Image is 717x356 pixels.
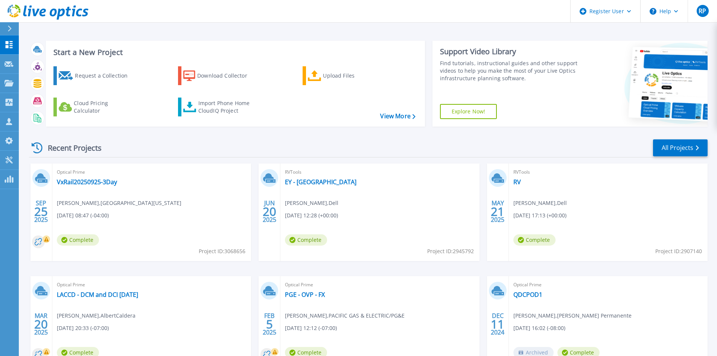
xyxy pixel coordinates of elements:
[57,199,181,207] span: [PERSON_NAME] , [GEOGRAPHIC_DATA][US_STATE]
[53,48,415,57] h3: Start a New Project
[513,312,632,320] span: [PERSON_NAME] , [PERSON_NAME] Permanente
[34,310,48,338] div: MAR 2025
[513,211,566,220] span: [DATE] 17:13 (+00:00)
[285,324,337,332] span: [DATE] 12:12 (-07:00)
[440,104,497,119] a: Explore Now!
[491,321,504,327] span: 11
[199,247,245,255] span: Project ID: 3068656
[285,168,475,176] span: RVTools
[285,211,338,220] span: [DATE] 12:28 (+00:00)
[197,68,257,83] div: Download Collector
[513,234,556,246] span: Complete
[699,8,706,14] span: RP
[285,281,475,289] span: Optical Prime
[285,312,405,320] span: [PERSON_NAME] , PACIFIC GAS & ELECTRIC/PG&E
[57,168,247,176] span: Optical Prime
[323,68,383,83] div: Upload Files
[380,113,415,120] a: View More
[513,281,703,289] span: Optical Prime
[285,291,325,298] a: PGE - OVP - FX
[34,321,48,327] span: 20
[440,47,580,57] div: Support Video Library
[53,98,137,116] a: Cloud Pricing Calculator
[262,198,277,225] div: JUN 2025
[513,168,703,176] span: RVTools
[513,199,567,207] span: [PERSON_NAME] , Dell
[75,68,135,83] div: Request a Collection
[57,312,135,320] span: [PERSON_NAME] , AlbertCaldera
[513,291,542,298] a: QDCPOD1
[655,247,702,255] span: Project ID: 2907140
[285,199,338,207] span: [PERSON_NAME] , Dell
[57,178,117,186] a: VxRail20250925-3Day
[513,324,565,332] span: [DATE] 16:02 (-08:00)
[285,234,327,246] span: Complete
[427,247,474,255] span: Project ID: 2945792
[57,324,109,332] span: [DATE] 20:33 (-07:00)
[57,291,138,298] a: LACCD - DCM and DCI [DATE]
[29,139,112,157] div: Recent Projects
[263,208,276,215] span: 20
[490,198,505,225] div: MAY 2025
[34,208,48,215] span: 25
[285,178,356,186] a: EY - [GEOGRAPHIC_DATA]
[653,139,708,156] a: All Projects
[53,66,137,85] a: Request a Collection
[34,198,48,225] div: SEP 2025
[440,60,580,82] div: Find tutorials, instructional guides and other support videos to help you make the most of your L...
[513,178,521,186] a: RV
[198,99,257,115] div: Import Phone Home CloudIQ Project
[490,310,505,338] div: DEC 2024
[303,66,387,85] a: Upload Files
[57,211,109,220] span: [DATE] 08:47 (-04:00)
[74,99,134,115] div: Cloud Pricing Calculator
[178,66,262,85] a: Download Collector
[262,310,277,338] div: FEB 2025
[57,281,247,289] span: Optical Prime
[491,208,504,215] span: 21
[57,234,99,246] span: Complete
[266,321,273,327] span: 5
